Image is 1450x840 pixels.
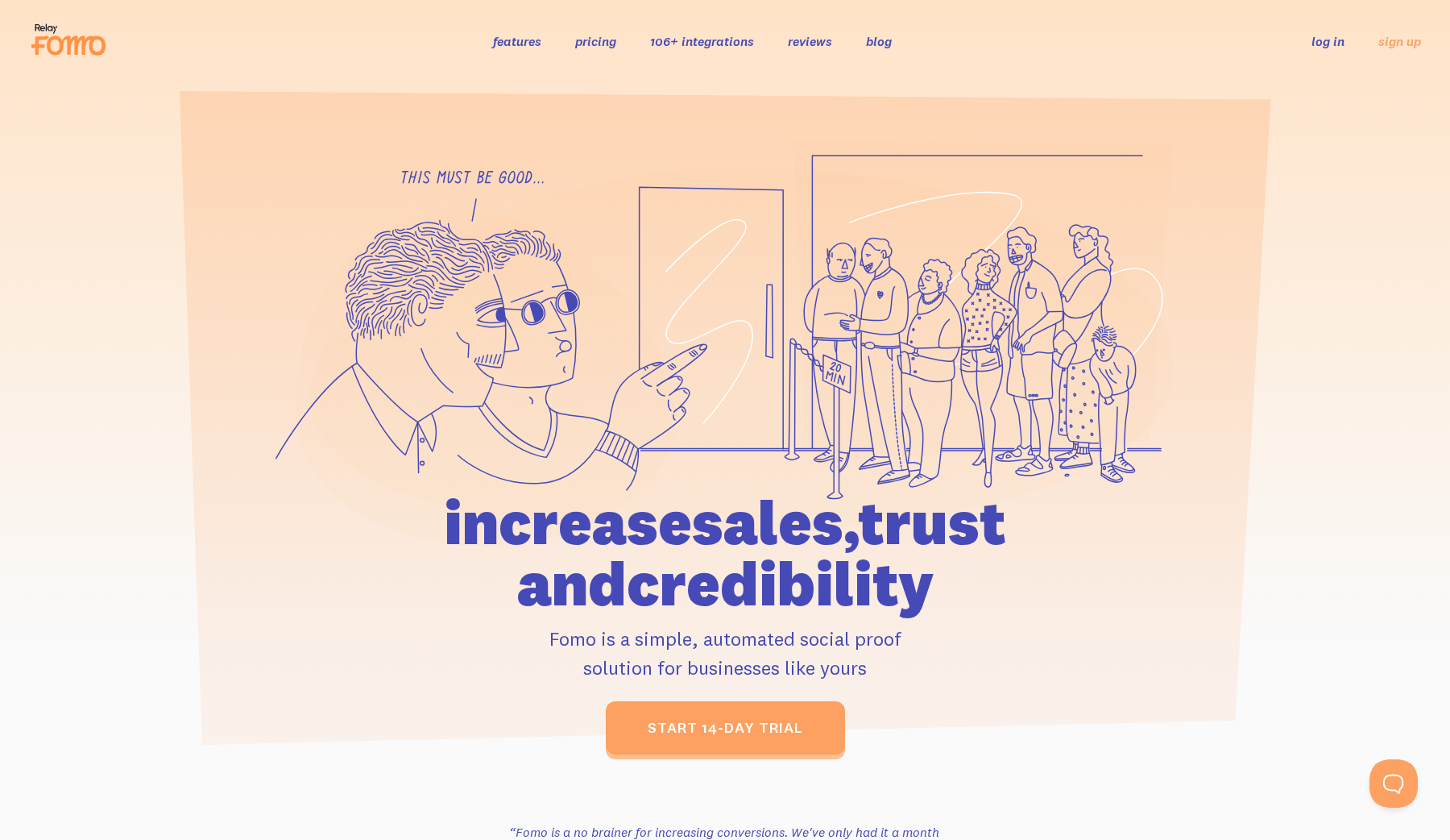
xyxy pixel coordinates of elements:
a: start 14-day trial [606,701,845,755]
iframe: Help Scout Beacon - Open [1369,759,1418,808]
h1: increase sales, trust and credibility [352,492,1098,614]
a: blog [866,33,892,49]
a: reviews [788,33,832,49]
a: features [493,33,541,49]
p: Fomo is a simple, automated social proof solution for businesses like yours [352,624,1098,682]
a: 106+ integrations [650,33,754,49]
a: sign up [1378,33,1421,50]
a: pricing [575,33,616,49]
a: log in [1311,33,1344,49]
